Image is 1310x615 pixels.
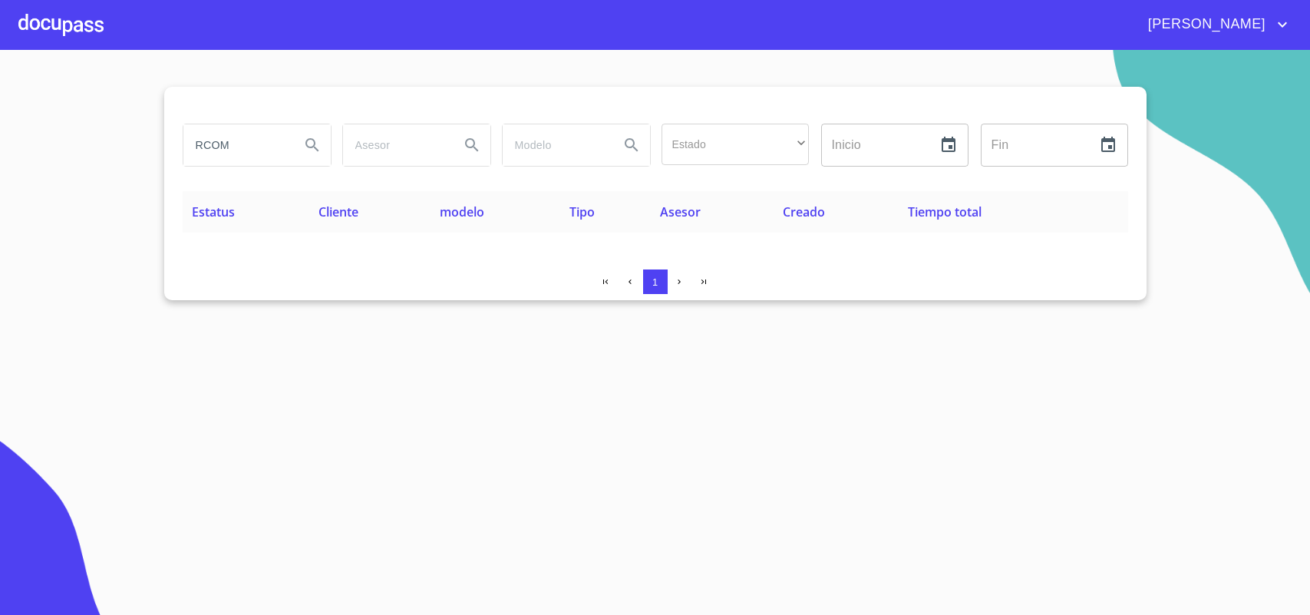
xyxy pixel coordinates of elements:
button: Search [613,127,650,164]
span: [PERSON_NAME] [1137,12,1273,37]
button: account of current user [1137,12,1292,37]
button: Search [454,127,490,164]
span: Tipo [569,203,595,220]
input: search [343,124,447,166]
button: Search [294,127,331,164]
span: Estatus [192,203,235,220]
span: Cliente [318,203,358,220]
span: Creado [783,203,825,220]
span: Tiempo total [908,203,982,220]
span: 1 [652,276,658,288]
button: 1 [643,269,668,294]
input: search [183,124,288,166]
span: Asesor [660,203,701,220]
input: search [503,124,607,166]
span: modelo [440,203,484,220]
div: ​ [662,124,809,165]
